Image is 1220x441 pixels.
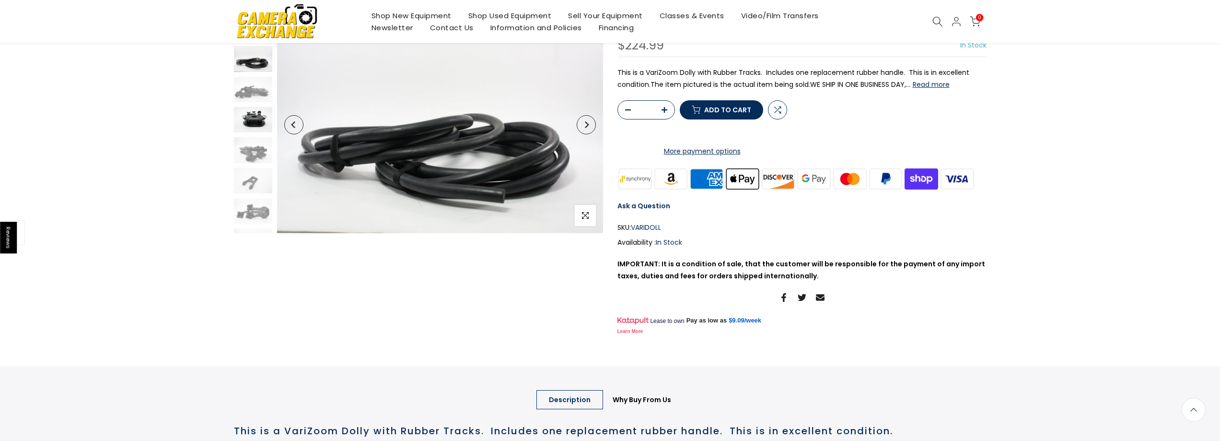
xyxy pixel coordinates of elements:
[284,115,303,134] button: Previous
[650,317,684,325] span: Lease to own
[816,292,825,303] a: Share on Email
[421,22,482,34] a: Contact Us
[482,22,590,34] a: Information and Policies
[686,316,727,325] span: Pay as low as
[939,167,975,191] img: visa
[653,167,689,191] img: amazon payments
[651,10,732,22] a: Classes & Events
[796,167,832,191] img: google pay
[960,40,987,50] span: In Stock
[913,80,950,89] button: Read more
[760,167,796,191] img: discover
[798,292,806,303] a: Share on Twitter
[656,238,682,247] span: In Stock
[600,390,684,409] a: Why Buy From Us
[363,22,421,34] a: Newsletter
[617,222,987,234] div: SKU:
[536,390,603,409] a: Description
[970,16,980,27] a: 0
[680,100,763,119] button: Add to cart
[868,167,904,191] img: paypal
[617,237,987,249] div: Availability :
[1182,398,1206,422] a: Back to the top
[617,67,987,91] p: This is a VariZoom Dolly with Rubber Tracks. Includes one replacement rubber handle. This is in e...
[617,259,985,281] strong: IMPORTANT: It is a condition of sale, that the customer will be responsible for the payment of an...
[617,39,664,52] div: $224.99
[617,201,670,211] a: Ask a Question
[617,167,653,191] img: synchrony
[724,167,760,191] img: apple pay
[832,167,868,191] img: master
[590,22,642,34] a: Financing
[779,292,788,303] a: Share on Facebook
[704,107,751,113] span: Add to cart
[631,222,661,234] span: VARIDOLL
[460,10,560,22] a: Shop Used Equipment
[617,329,643,334] a: Learn More
[729,316,761,325] a: $9.09/week
[577,115,596,134] button: Next
[976,14,983,21] span: 0
[363,10,460,22] a: Shop New Equipment
[617,145,787,157] a: More payment options
[732,10,827,22] a: Video/Film Transfers
[904,167,940,191] img: shopify pay
[560,10,651,22] a: Sell Your Equipment
[689,167,725,191] img: american express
